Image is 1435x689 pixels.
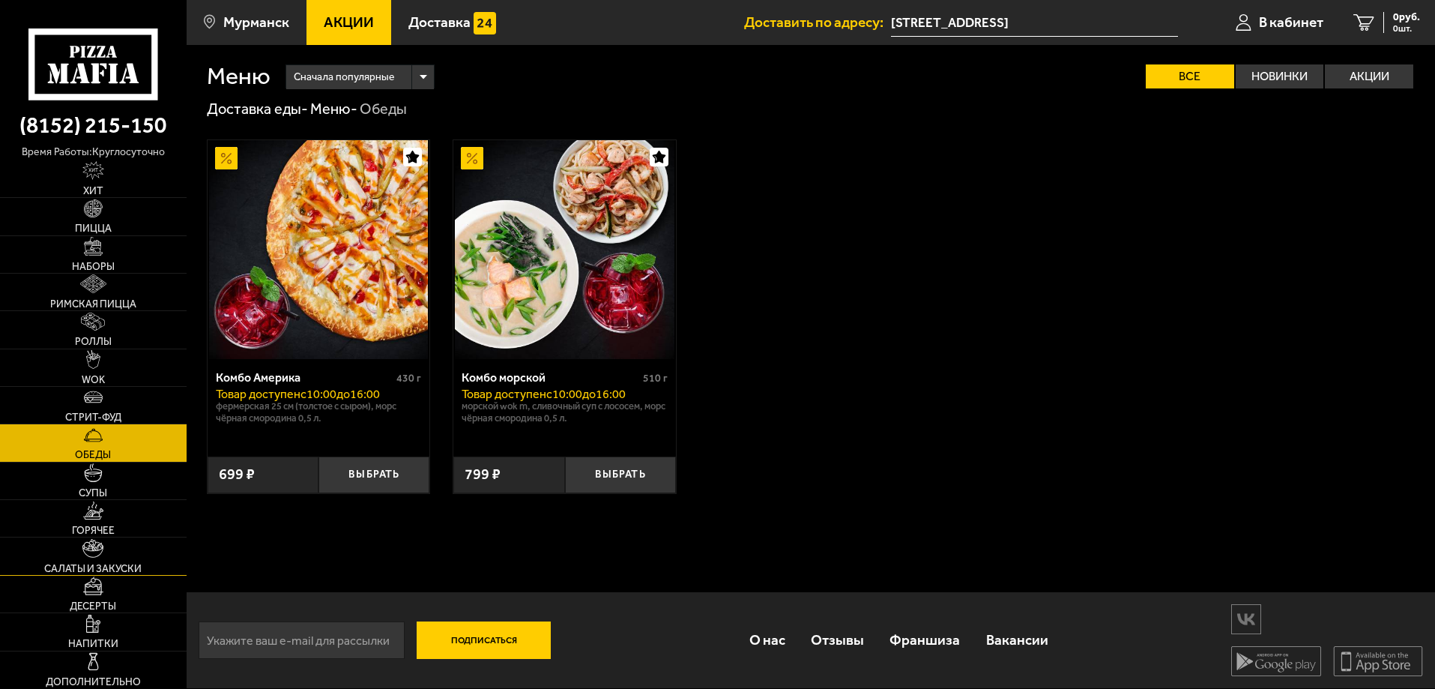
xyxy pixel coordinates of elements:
span: Доставка [408,15,471,29]
span: Обеды [75,450,111,460]
span: 799 ₽ [465,467,501,482]
span: 0 руб. [1393,12,1420,22]
button: Выбрать [565,457,676,493]
span: Римская пицца [50,299,136,310]
span: Стрит-фуд [65,412,121,423]
img: vk [1232,606,1260,632]
a: О нас [736,616,797,664]
img: Акционный [461,147,483,169]
span: Акции [324,15,374,29]
a: Франшиза [877,616,973,664]
span: Горячее [72,526,115,536]
span: Сначала популярные [294,63,394,91]
input: Ваш адрес доставки [891,9,1178,37]
div: Обеды [360,100,407,119]
a: Меню- [310,100,357,118]
span: Десерты [70,601,116,612]
p: Морской Wok M, Сливочный суп с лососем, Морс чёрная смородина 0,5 л. [462,400,668,424]
img: 15daf4d41897b9f0e9f617042186c801.svg [474,12,496,34]
span: Роллы [75,337,112,347]
button: Выбрать [318,457,429,493]
h1: Меню [207,64,271,88]
img: Комбо морской [455,140,674,359]
span: 699 ₽ [219,467,255,482]
a: Вакансии [973,616,1061,664]
span: c 10:00 до 16:00 [300,387,380,401]
span: Напитки [68,639,118,649]
span: Наборы [72,262,115,272]
span: c 10:00 до 16:00 [546,387,626,401]
span: Пицца [75,223,112,234]
span: Товар доступен [216,387,300,401]
p: Фермерская 25 см (толстое с сыром), Морс чёрная смородина 0,5 л. [216,400,422,424]
div: Комбо морской [462,370,639,385]
a: АкционныйКомбо морской [453,140,676,359]
span: В кабинет [1259,15,1323,29]
img: Акционный [215,147,238,169]
span: WOK [82,375,105,385]
span: Дополнительно [46,677,141,688]
span: 510 г [643,372,668,385]
span: Товар доступен [462,387,546,401]
span: Мурманск [223,15,289,29]
span: Доставить по адресу: [744,15,891,29]
label: Акции [1325,64,1413,88]
span: Салаты и закуски [44,564,142,574]
span: 430 г [396,372,421,385]
span: 0 шт. [1393,24,1420,33]
div: Комбо Америка [216,370,393,385]
label: Все [1146,64,1234,88]
a: Доставка еды- [207,100,308,118]
img: Комбо Америка [209,140,428,359]
span: Хит [83,186,103,196]
label: Новинки [1236,64,1324,88]
a: АкционныйКомбо Америка [208,140,430,359]
span: Супы [79,488,107,499]
button: Подписаться [417,622,552,659]
input: Укажите ваш e-mail для рассылки [199,622,405,659]
a: Отзывы [798,616,877,664]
